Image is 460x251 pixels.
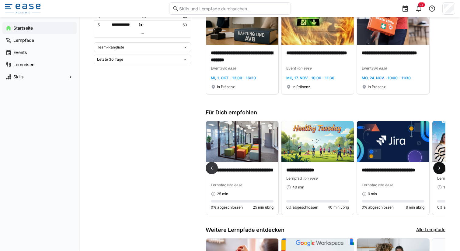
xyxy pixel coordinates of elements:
span: Lernpfad [286,176,302,181]
span: 0% abgeschlossen [362,205,394,210]
span: 0% abgeschlossen [286,205,318,210]
img: image [206,4,278,45]
img: image [357,121,429,162]
span: Mo, 24. Nov. · 10:00 - 11:30 [362,76,411,80]
img: image [206,121,278,162]
p: 60 [175,23,187,27]
img: image [281,4,354,45]
span: von ease [296,66,312,70]
span: ( ) [139,22,144,28]
span: Event [211,66,221,70]
span: Mi, 1. Okt. · 13:00 - 16:30 [211,76,256,80]
span: 18 min [443,185,454,190]
h3: Für Dich empfohlen [206,109,445,116]
span: 0% abgeschlossen [211,205,243,210]
span: In Präsenz [368,84,386,89]
span: Event [362,66,371,70]
span: In Präsenz [217,84,235,89]
span: Event [286,66,296,70]
span: Lernpfad [437,176,453,181]
span: Letzte 30 Tage [97,57,123,62]
input: Skills und Lernpfade durchsuchen… [179,6,287,11]
span: Mo, 17. Nov. · 10:00 - 11:30 [286,76,334,80]
span: 9+ [420,3,423,7]
span: In Präsenz [292,84,310,89]
span: Lernpfad [362,183,378,187]
span: von ease [227,183,242,187]
span: Lernpfad [211,183,227,187]
span: von ease [378,183,393,187]
span: 25 min [217,192,228,196]
img: image [281,121,354,162]
span: 40 min [292,185,304,190]
span: Team-Rangliste [97,45,124,50]
span: von ease [221,66,236,70]
span: von ease [371,66,387,70]
a: Alle Lernpfade [416,227,445,233]
span: von ease [302,176,318,181]
img: image [357,4,429,45]
span: 9 min übrig [406,205,424,210]
h3: Weitere Lernpfade entdecken [206,227,284,233]
span: 25 min übrig [253,205,274,210]
span: 9 min [368,192,377,196]
span: 40 min übrig [328,205,349,210]
p: 5 [98,23,107,27]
